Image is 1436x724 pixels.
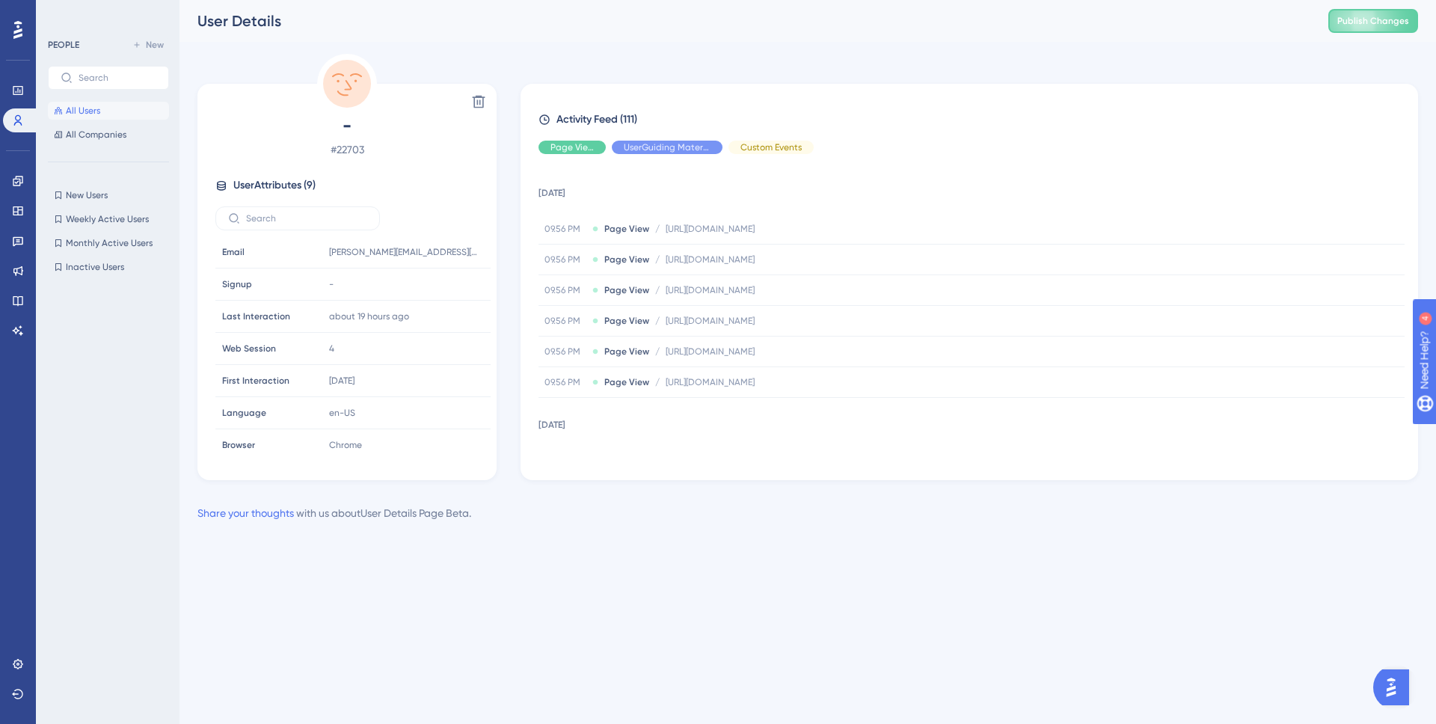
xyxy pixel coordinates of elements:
span: / [655,315,660,327]
button: New [127,36,169,54]
td: [DATE] [538,398,1405,446]
span: / [655,376,660,388]
span: Last Interaction [222,310,290,322]
div: User Details [197,10,1291,31]
td: [DATE] [538,166,1405,214]
span: [URL][DOMAIN_NAME] [666,455,755,467]
span: Language [222,407,266,419]
span: [URL][DOMAIN_NAME] [666,223,755,235]
span: 09.56 PM [544,284,586,296]
span: 09.56 PM [544,376,586,388]
span: Custom Events [740,141,802,153]
input: Search [79,73,156,83]
button: All Users [48,102,169,120]
input: Search [246,213,367,224]
div: 4 [104,7,108,19]
span: Page View [550,141,594,153]
span: [URL][DOMAIN_NAME] [666,254,755,266]
span: Inactive Users [66,261,124,273]
span: / [655,284,660,296]
button: Inactive Users [48,258,169,276]
iframe: UserGuiding AI Assistant Launcher [1373,665,1418,710]
span: All Companies [66,129,126,141]
span: Page View [604,254,649,266]
span: - [329,278,334,290]
time: [DATE] [329,375,355,386]
time: about 19 hours ago [329,311,409,322]
span: Need Help? [35,4,93,22]
span: Publish Changes [1337,15,1409,27]
span: 4 [329,343,334,355]
span: / [655,455,660,467]
span: / [655,223,660,235]
span: Page View [604,223,649,235]
span: [URL][DOMAIN_NAME] [666,315,755,327]
span: # 22703 [215,141,479,159]
span: Activity Feed (111) [556,111,637,129]
div: PEOPLE [48,39,79,51]
button: Publish Changes [1328,9,1418,33]
span: 09.56 PM [544,254,586,266]
span: Page View [604,284,649,296]
span: 09.56 PM [544,315,586,327]
span: Page View [604,315,649,327]
span: New Users [66,189,108,201]
span: User Attributes ( 9 ) [233,177,316,194]
span: First Interaction [222,375,289,387]
span: All Users [66,105,100,117]
span: Email [222,246,245,258]
a: Share your thoughts [197,507,294,519]
button: All Companies [48,126,169,144]
span: Web Session [222,343,276,355]
span: / [655,346,660,358]
span: Page View [604,346,649,358]
span: Monthly Active Users [66,237,153,249]
span: Page View [604,376,649,388]
span: Page View [604,455,649,467]
span: - [215,114,479,138]
span: New [146,39,164,51]
span: Browser [222,439,255,451]
span: Chrome [329,439,362,451]
button: Weekly Active Users [48,210,169,228]
div: with us about User Details Page Beta . [197,504,471,522]
span: / [655,254,660,266]
span: [URL][DOMAIN_NAME] [666,346,755,358]
span: Weekly Active Users [66,213,149,225]
span: 09.56 PM [544,223,586,235]
span: Signup [222,278,252,290]
span: 02.32 PM [544,455,586,467]
span: [PERSON_NAME][EMAIL_ADDRESS][PERSON_NAME][DOMAIN_NAME] [329,246,479,258]
span: 09.56 PM [544,346,586,358]
button: New Users [48,186,169,204]
span: [URL][DOMAIN_NAME] [666,376,755,388]
span: UserGuiding Material [624,141,711,153]
span: en-US [329,407,355,419]
span: [URL][DOMAIN_NAME] [666,284,755,296]
button: Monthly Active Users [48,234,169,252]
